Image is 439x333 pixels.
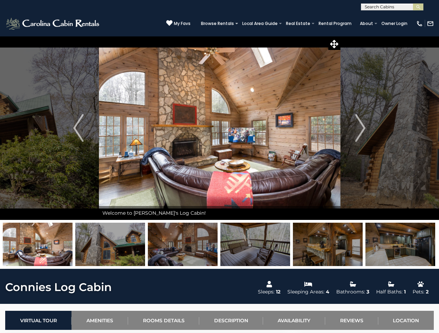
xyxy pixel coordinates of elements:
[325,311,378,330] a: Reviews
[220,223,290,266] img: 163275326
[174,20,191,27] span: My Favs
[263,311,325,330] a: Availability
[99,206,340,220] div: Welcome to [PERSON_NAME]'s Log Cabin!
[148,223,218,266] img: 163275325
[5,311,71,330] a: Virtual Tour
[197,19,237,28] a: Browse Rentals
[128,311,199,330] a: Rooms Details
[5,17,101,31] img: White-1-2.png
[378,19,411,28] a: Owner Login
[416,20,423,27] img: phone-regular-white.png
[293,223,363,266] img: 163275322
[365,223,435,266] img: 163275321
[315,19,355,28] a: Rental Program
[340,36,381,220] button: Next
[355,114,366,142] img: arrow
[239,19,281,28] a: Local Area Guide
[71,311,128,330] a: Amenities
[73,114,84,142] img: arrow
[378,311,434,330] a: Location
[58,36,99,220] button: Previous
[282,19,314,28] a: Real Estate
[199,311,263,330] a: Description
[427,20,434,27] img: mail-regular-white.png
[3,223,73,266] img: 163275324
[75,223,145,266] img: 163275347
[166,20,191,27] a: My Favs
[356,19,377,28] a: About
